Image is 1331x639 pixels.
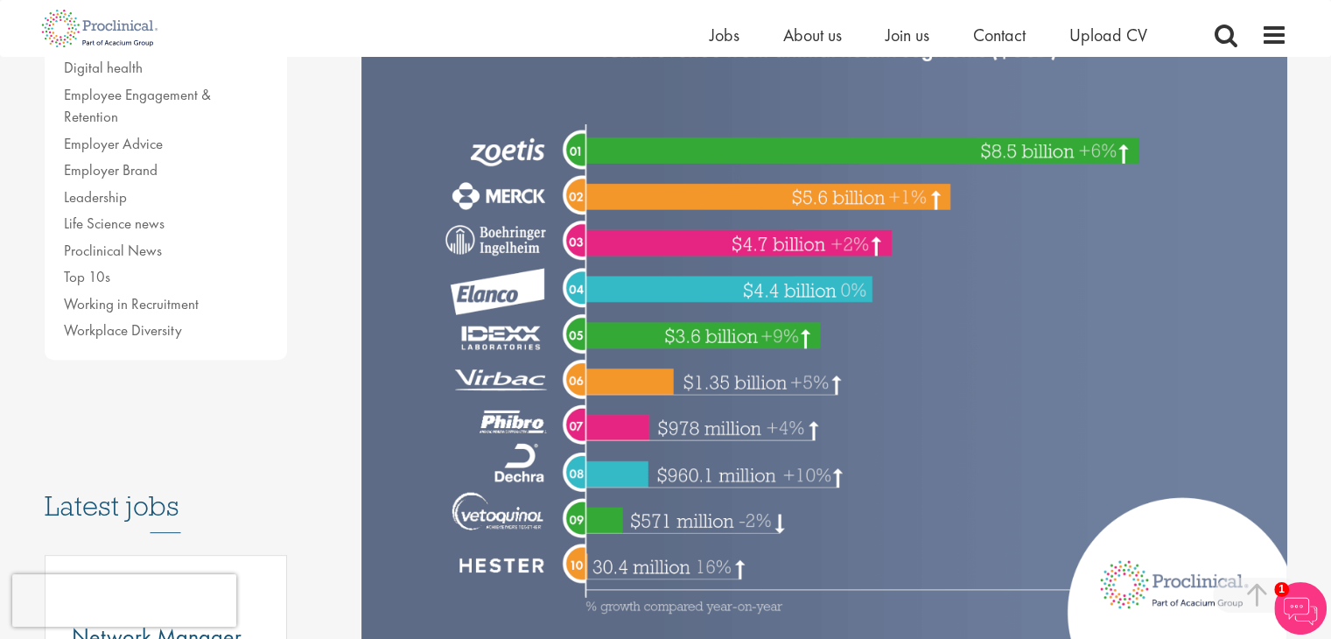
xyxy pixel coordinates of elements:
a: Employer Advice [64,134,163,153]
a: Working in Recruitment [64,294,199,313]
iframe: reCAPTCHA [12,574,236,627]
a: Jobs [710,24,739,46]
a: Contact [973,24,1026,46]
a: Top 10s [64,267,110,286]
a: Workplace Diversity [64,320,182,340]
span: 1 [1274,582,1289,597]
a: Digital health [64,58,143,77]
h3: Latest jobs [45,447,288,533]
a: Employee Engagement & Retention [64,85,211,127]
a: Life Science news [64,214,165,233]
a: Proclinical News [64,241,162,260]
a: Upload CV [1069,24,1147,46]
img: Chatbot [1274,582,1327,635]
a: About us [783,24,842,46]
a: Join us [886,24,929,46]
a: Leadership [64,187,127,207]
a: Employer Brand [64,160,158,179]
